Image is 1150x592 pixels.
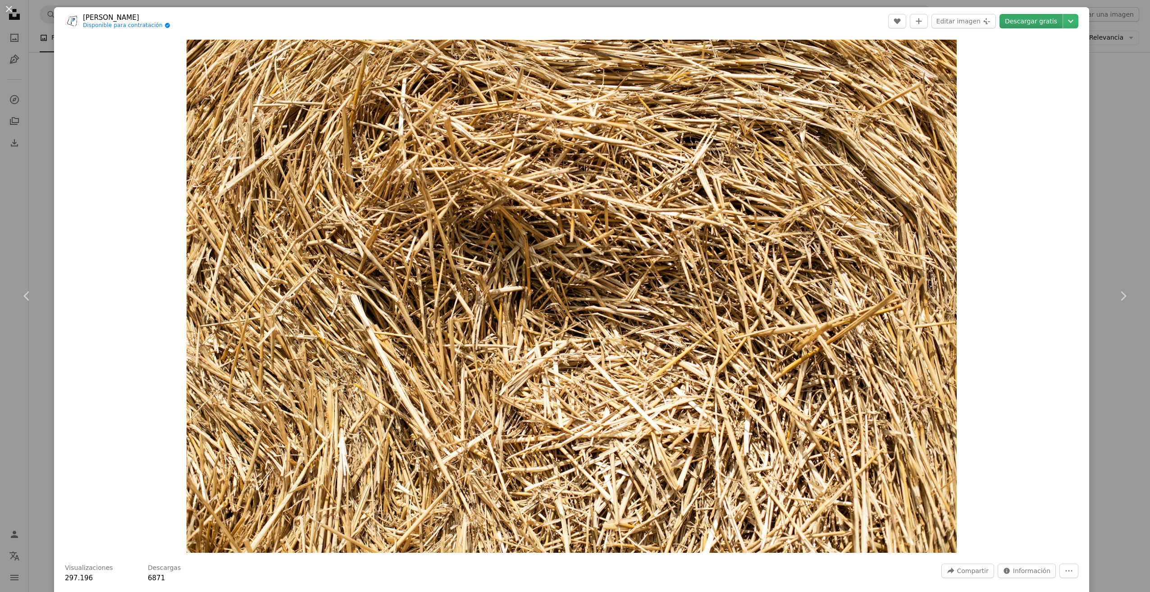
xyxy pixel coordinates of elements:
[65,14,79,28] img: Ve al perfil de Dan Cristian Pădureț
[148,574,165,582] span: 6871
[931,14,996,28] button: Editar imagen
[910,14,928,28] button: Añade a la colección
[1059,564,1078,578] button: Más acciones
[1063,14,1078,28] button: Elegir el tamaño de descarga
[941,564,994,578] button: Compartir esta imagen
[957,564,988,578] span: Compartir
[999,14,1063,28] a: Descargar gratis
[65,564,113,573] h3: Visualizaciones
[187,40,957,553] button: Ampliar en esta imagen
[998,564,1056,578] button: Estadísticas sobre esta imagen
[1013,564,1050,578] span: Información
[83,22,170,29] a: Disponible para contratación
[148,564,181,573] h3: Descargas
[888,14,906,28] button: Me gusta
[65,574,93,582] span: 297.196
[1096,253,1150,339] a: Siguiente
[187,40,957,553] img: Hierba seca marrón durante el día
[83,13,170,22] a: [PERSON_NAME]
